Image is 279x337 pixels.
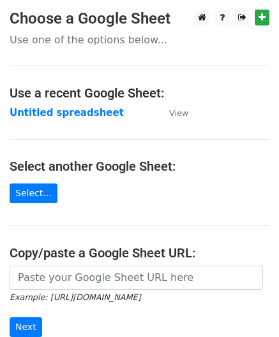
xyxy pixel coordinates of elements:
h4: Select another Google Sheet: [10,159,269,174]
input: Paste your Google Sheet URL here [10,266,263,290]
h4: Copy/paste a Google Sheet URL: [10,245,269,261]
input: Next [10,317,42,337]
small: Example: [URL][DOMAIN_NAME] [10,292,140,302]
h3: Choose a Google Sheet [10,10,269,28]
a: View [156,107,188,118]
p: Use one of the options below... [10,33,269,47]
a: Select... [10,183,57,203]
h4: Use a recent Google Sheet: [10,85,269,101]
a: Untitled spreadsheet [10,107,124,118]
small: View [169,108,188,118]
